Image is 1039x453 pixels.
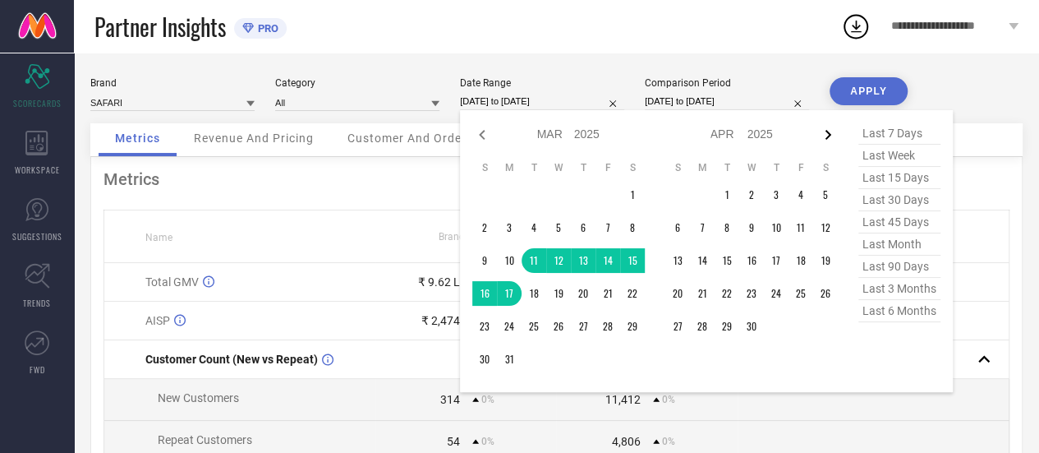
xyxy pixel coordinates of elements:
span: TRENDS [23,297,51,309]
td: Mon Mar 17 2025 [497,281,522,306]
div: 11,412 [605,393,641,406]
td: Sat Mar 01 2025 [620,183,645,207]
span: 0% [481,436,494,447]
button: APPLY [830,77,908,105]
td: Fri Mar 21 2025 [595,281,620,306]
td: Tue Apr 15 2025 [715,248,739,273]
td: Sun Mar 16 2025 [472,281,497,306]
div: Open download list [841,12,871,41]
td: Wed Apr 02 2025 [739,183,764,207]
td: Sun Apr 06 2025 [665,215,690,240]
td: Mon Mar 03 2025 [497,215,522,240]
td: Tue Apr 22 2025 [715,281,739,306]
span: PRO [254,22,278,35]
th: Monday [497,161,522,174]
td: Thu Apr 24 2025 [764,281,788,306]
td: Sun Mar 23 2025 [472,314,497,339]
span: Total GMV [145,275,199,289]
span: last week [858,145,940,167]
div: Metrics [103,169,1009,189]
th: Thursday [764,161,788,174]
span: Customer And Orders [347,132,473,145]
th: Tuesday [715,161,739,174]
td: Thu Mar 06 2025 [571,215,595,240]
td: Sat Apr 05 2025 [813,183,838,207]
td: Sun Apr 13 2025 [665,248,690,273]
td: Tue Apr 01 2025 [715,183,739,207]
td: Wed Mar 26 2025 [546,314,571,339]
td: Wed Apr 09 2025 [739,215,764,240]
td: Sun Apr 27 2025 [665,314,690,339]
th: Sunday [472,161,497,174]
span: SUGGESTIONS [12,230,62,243]
span: Name [145,232,172,243]
td: Fri Apr 11 2025 [788,215,813,240]
td: Sat Apr 19 2025 [813,248,838,273]
td: Thu Mar 13 2025 [571,248,595,273]
span: last 45 days [858,211,940,233]
span: last 6 months [858,300,940,322]
div: Previous month [472,125,492,145]
td: Sun Mar 02 2025 [472,215,497,240]
span: last 3 months [858,278,940,300]
span: 0% [481,394,494,405]
td: Sat Mar 22 2025 [620,281,645,306]
td: Tue Apr 08 2025 [715,215,739,240]
th: Tuesday [522,161,546,174]
th: Wednesday [546,161,571,174]
td: Sun Mar 09 2025 [472,248,497,273]
th: Saturday [620,161,645,174]
th: Friday [788,161,813,174]
td: Sat Mar 15 2025 [620,248,645,273]
span: last month [858,233,940,256]
span: Brand Value [439,231,493,243]
td: Mon Mar 24 2025 [497,314,522,339]
span: Revenue And Pricing [194,132,314,145]
td: Fri Mar 07 2025 [595,215,620,240]
td: Sun Apr 20 2025 [665,281,690,306]
th: Sunday [665,161,690,174]
span: Metrics [115,132,160,145]
td: Sat Apr 12 2025 [813,215,838,240]
th: Wednesday [739,161,764,174]
td: Wed Apr 16 2025 [739,248,764,273]
div: Category [275,77,439,89]
span: 0% [662,394,675,405]
span: WORKSPACE [15,164,60,176]
td: Wed Mar 12 2025 [546,248,571,273]
th: Monday [690,161,715,174]
span: Partner Insights [94,10,226,44]
div: ₹ 2,474 [421,314,460,327]
td: Thu Apr 03 2025 [764,183,788,207]
div: 314 [440,393,460,406]
td: Sun Mar 30 2025 [472,347,497,372]
span: 0% [662,436,675,447]
span: last 30 days [858,189,940,211]
td: Fri Apr 04 2025 [788,183,813,207]
td: Wed Mar 19 2025 [546,281,571,306]
span: AISP [145,314,170,327]
span: last 15 days [858,167,940,189]
td: Sat Apr 26 2025 [813,281,838,306]
div: Next month [818,125,838,145]
input: Select comparison period [645,93,809,110]
td: Mon Apr 28 2025 [690,314,715,339]
td: Mon Mar 31 2025 [497,347,522,372]
td: Wed Apr 23 2025 [739,281,764,306]
td: Tue Mar 04 2025 [522,215,546,240]
td: Tue Mar 11 2025 [522,248,546,273]
th: Thursday [571,161,595,174]
th: Saturday [813,161,838,174]
td: Mon Apr 21 2025 [690,281,715,306]
td: Thu Mar 20 2025 [571,281,595,306]
div: ₹ 9.62 L [418,275,460,289]
td: Fri Apr 25 2025 [788,281,813,306]
td: Thu Mar 27 2025 [571,314,595,339]
td: Sat Mar 08 2025 [620,215,645,240]
td: Tue Apr 29 2025 [715,314,739,339]
td: Tue Mar 18 2025 [522,281,546,306]
span: last 90 days [858,256,940,278]
td: Mon Apr 07 2025 [690,215,715,240]
td: Wed Mar 05 2025 [546,215,571,240]
td: Tue Mar 25 2025 [522,314,546,339]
